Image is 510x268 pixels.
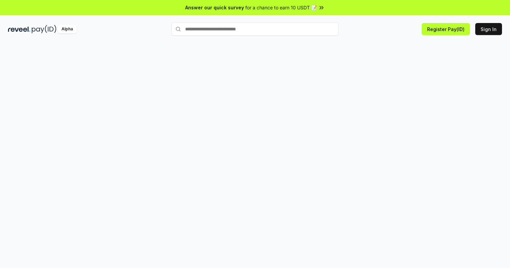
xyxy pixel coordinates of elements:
[475,23,502,35] button: Sign In
[58,25,77,33] div: Alpha
[422,23,470,35] button: Register Pay(ID)
[185,4,244,11] span: Answer our quick survey
[32,25,56,33] img: pay_id
[8,25,30,33] img: reveel_dark
[245,4,317,11] span: for a chance to earn 10 USDT 📝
